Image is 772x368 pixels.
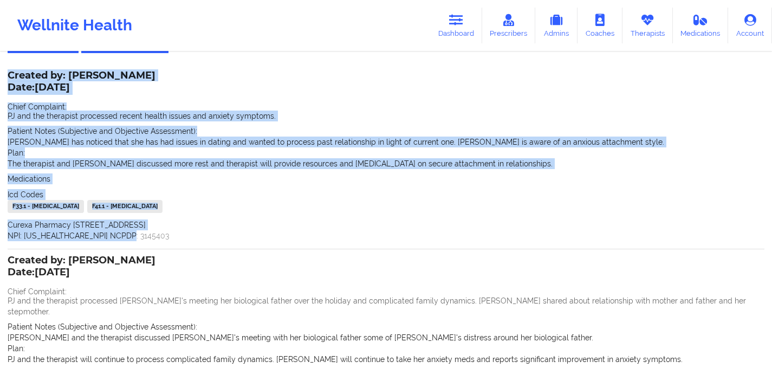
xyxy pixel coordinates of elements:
span: Chief Complaint: [8,287,67,296]
p: PJ and the therapist processed [PERSON_NAME]'s meeting her biological father over the holiday and... [8,295,764,317]
p: Curexa Pharmacy [STREET_ADDRESS] NPI: [US_HEALTHCARE_NPI] NCPDP: 3145403 [8,219,764,241]
span: Icd Codes [8,190,43,199]
p: PJ and the therapist will continue to process complicated family dynamics. [PERSON_NAME] will con... [8,354,764,365]
p: Date: [DATE] [8,266,155,280]
span: Plan: [8,149,25,157]
div: Created by: [PERSON_NAME] [8,255,155,280]
p: Date: [DATE] [8,81,155,95]
a: Coaches [578,8,622,43]
p: PJ and the therapist processed recent health issues and anxiety symptoms. [8,111,764,121]
a: Therapists [622,8,673,43]
div: F33.1 - [MEDICAL_DATA] [8,200,84,213]
div: Created by: [PERSON_NAME] [8,70,155,95]
a: Account [728,8,772,43]
span: Patient Notes (Subjective and Objective Assessment): [8,322,197,331]
p: [PERSON_NAME] has noticed that she has had issues in dating and wanted to process past relationsh... [8,137,764,147]
span: Chief Complaint: [8,102,67,111]
div: F41.1 - [MEDICAL_DATA] [87,200,163,213]
span: Patient Notes (Subjective and Objective Assessment): [8,127,197,135]
p: The therapist and [PERSON_NAME] discussed more rest and therapist will provide resources and [MED... [8,158,764,169]
span: Plan: [8,344,25,353]
a: Admins [535,8,578,43]
span: Medications [8,175,50,183]
a: Medications [673,8,729,43]
a: Dashboard [430,8,482,43]
p: [PERSON_NAME] and the therapist discussed [PERSON_NAME]'s meeting with her biological father some... [8,332,764,343]
a: Prescribers [482,8,536,43]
